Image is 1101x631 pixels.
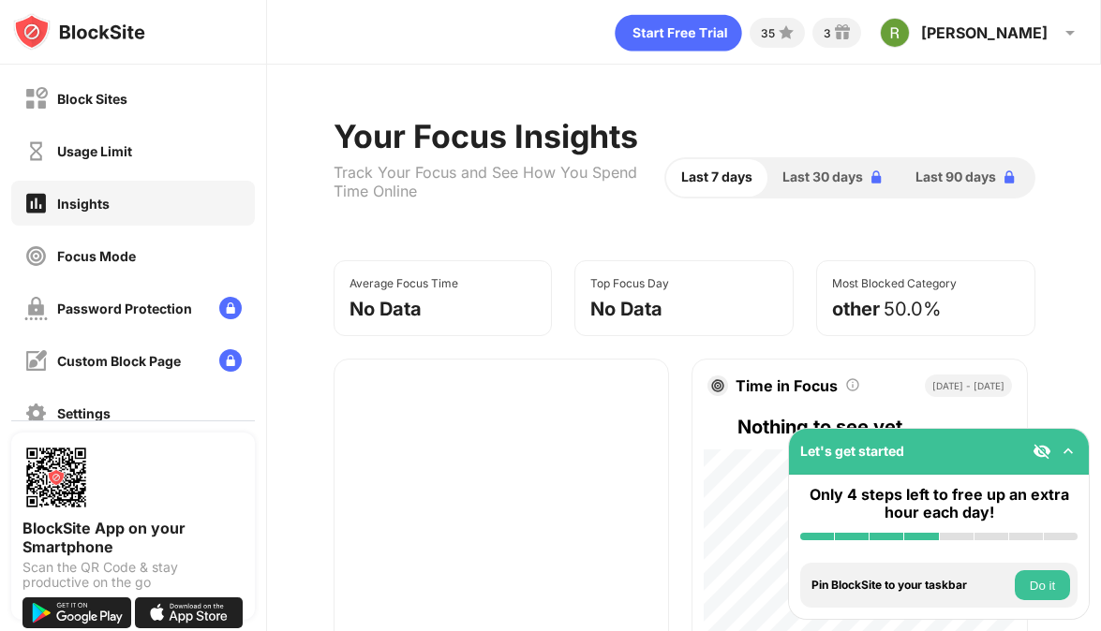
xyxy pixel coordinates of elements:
[867,168,885,186] img: lock-blue.svg
[24,87,48,110] img: block-off.svg
[824,26,831,40] div: 3
[832,276,957,290] div: Most Blocked Category
[880,18,910,48] img: ACg8ocIJsN8tHwDVFuaqfbiCjlGndwm_-6db2ARRFIfYUS7A4cNeug=s96-c
[831,22,854,44] img: reward-small.svg
[24,297,48,320] img: password-protection-off.svg
[334,163,664,200] div: Track Your Focus and See How You Spend Time Online
[1033,442,1051,461] img: eye-not-visible.svg
[13,13,145,51] img: logo-blocksite.svg
[1015,570,1070,600] button: Do it
[24,244,48,268] img: focus-off.svg
[57,91,127,107] div: Block Sites
[1059,442,1078,461] img: omni-setup-toggle.svg
[590,298,662,320] div: No Data
[737,412,1012,442] div: Nothing to see yet
[845,377,860,392] img: tooltip.svg
[761,26,775,40] div: 35
[615,14,742,51] div: animation
[350,276,458,290] div: Average Focus Time
[1000,168,1019,186] img: lock-blue.svg
[24,139,48,163] img: time-usage-off.svg
[811,579,1010,592] div: Pin BlockSite to your taskbar
[24,191,48,215] img: insights-on.svg
[24,349,48,373] img: customize-block-page-off.svg
[711,379,724,392] img: target.svg
[800,486,1078,521] div: Only 4 steps left to free up an extra hour each day!
[22,560,244,590] div: Scan the QR Code & stay productive on the go
[22,519,244,556] div: BlockSite App on your Smartphone
[921,23,1048,42] div: [PERSON_NAME]
[57,301,192,316] div: Password Protection
[736,376,838,395] div: Time in Focus
[57,143,132,159] div: Usage Limit
[57,353,181,369] div: Custom Block Page
[24,402,48,425] img: settings-off.svg
[57,248,136,264] div: Focus Mode
[782,167,863,187] span: Last 30 days
[832,298,880,320] div: other
[57,196,110,212] div: Insights
[22,444,90,511] img: options-page-qr-code.png
[219,297,242,319] img: lock-menu.svg
[800,443,904,459] div: Let's get started
[925,374,1012,397] div: [DATE] - [DATE]
[915,167,996,187] span: Last 90 days
[884,298,942,320] div: 50.0%
[22,597,131,628] img: get-it-on-google-play.svg
[334,117,664,155] div: Your Focus Insights
[135,597,244,628] img: download-on-the-app-store.svg
[350,298,422,320] div: No Data
[57,405,111,421] div: Settings
[681,167,752,187] span: Last 7 days
[775,22,797,44] img: points-small.svg
[219,349,242,372] img: lock-menu.svg
[590,276,669,290] div: Top Focus Day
